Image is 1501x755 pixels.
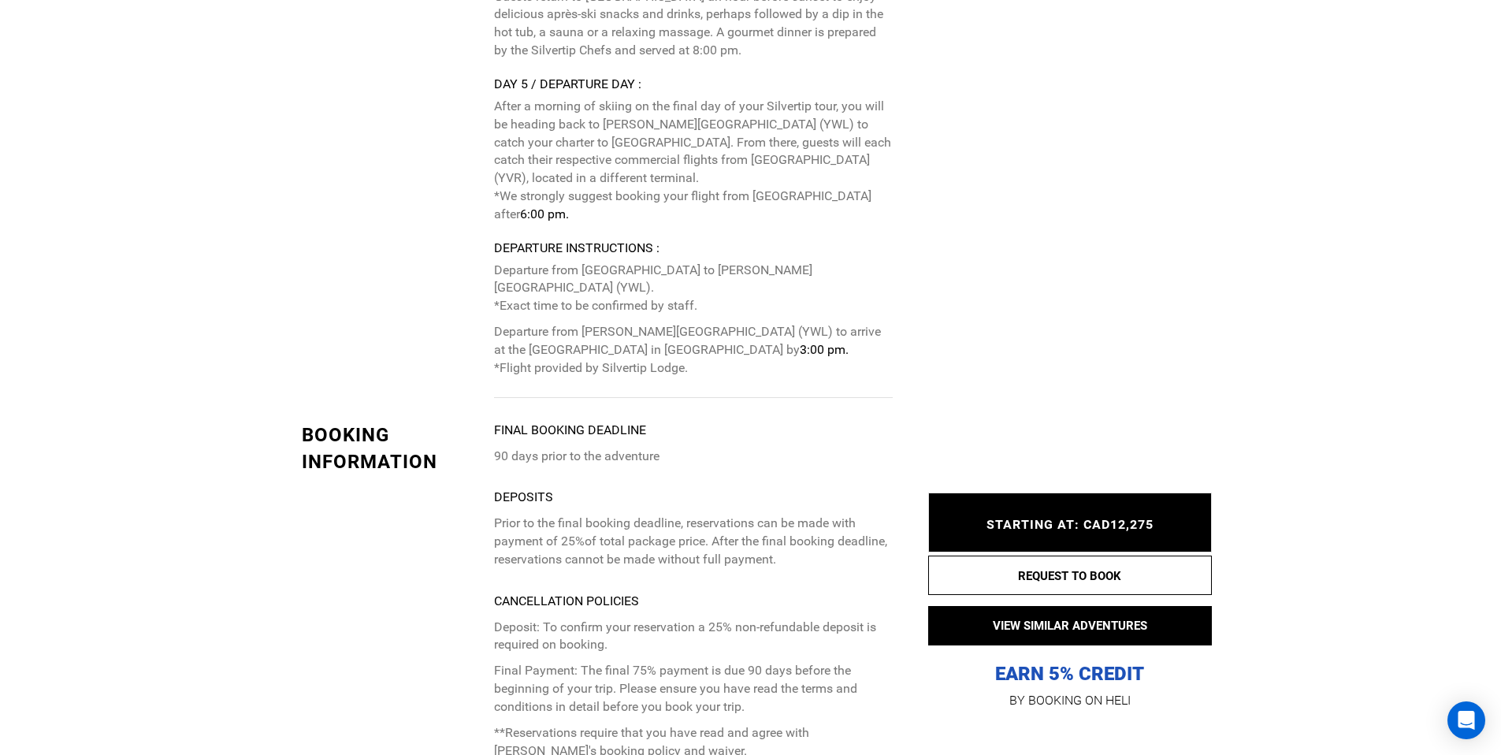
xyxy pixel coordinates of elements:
p: Departure from [PERSON_NAME][GEOGRAPHIC_DATA] (YWL) to arrive at the [GEOGRAPHIC_DATA] in [GEOGRA... [494,323,892,377]
div: DAY 5 / DEPARTURE DAY : [494,76,892,94]
p: After a morning of skiing on the final day of your Silvertip tour, you will be heading back to [P... [494,98,892,224]
strong: 6:00 pm. [520,206,569,221]
strong: Deposits [494,489,553,504]
strong: 3:00 pm. [800,342,849,357]
p: Prior to the final booking deadline, reservations can be made with payment of of total package pr... [494,515,892,569]
strong: Final booking deadline [494,422,646,437]
strong: Cancellation Policies [494,593,639,608]
p: BY BOOKING ON HELI [928,690,1212,712]
rk: 25% [561,534,585,549]
p: Departure from [GEOGRAPHIC_DATA] to [PERSON_NAME][GEOGRAPHIC_DATA] (YWL). *Exact time to be confi... [494,262,892,316]
div: BOOKING INFORMATION [302,422,483,476]
p: 90 days prior to the adventure [494,448,892,466]
p: Final Payment: The final 75% payment is due 90 days before the beginning of your trip. Please ens... [494,662,892,716]
p: EARN 5% CREDIT [928,504,1212,686]
div: Departure Instructions : [494,240,892,258]
span: STARTING AT: CAD12,275 [986,517,1154,532]
button: VIEW SIMILAR ADVENTURES [928,606,1212,645]
button: REQUEST TO BOOK [928,556,1212,595]
p: Deposit: To confirm your reservation a 25% non-refundable deposit is required on booking. [494,619,892,655]
div: Open Intercom Messenger [1447,701,1485,739]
